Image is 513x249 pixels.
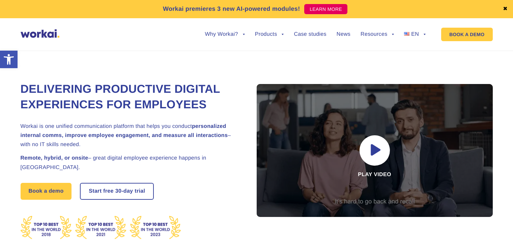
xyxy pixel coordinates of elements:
a: Book a demo [21,183,72,200]
a: Start free30-daytrial [81,184,153,199]
strong: Remote, hybrid, or onsite [21,155,88,161]
a: LEARN MORE [304,4,347,14]
p: Workai premieres 3 new AI-powered modules! [163,4,300,13]
a: Case studies [294,32,326,37]
div: Play video [257,84,493,217]
a: Resources [361,32,394,37]
h2: – great digital employee experience happens in [GEOGRAPHIC_DATA]. [21,154,240,172]
a: Why Workai? [205,32,245,37]
i: 30-day [115,189,133,194]
span: EN [411,31,419,37]
a: Products [255,32,284,37]
a: News [337,32,350,37]
a: ✖ [503,6,508,12]
h1: Delivering Productive Digital Experiences for Employees [21,82,240,113]
h2: Workai is one unified communication platform that helps you conduct – with no IT skills needed. [21,122,240,149]
a: BOOK A DEMO [441,28,492,41]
